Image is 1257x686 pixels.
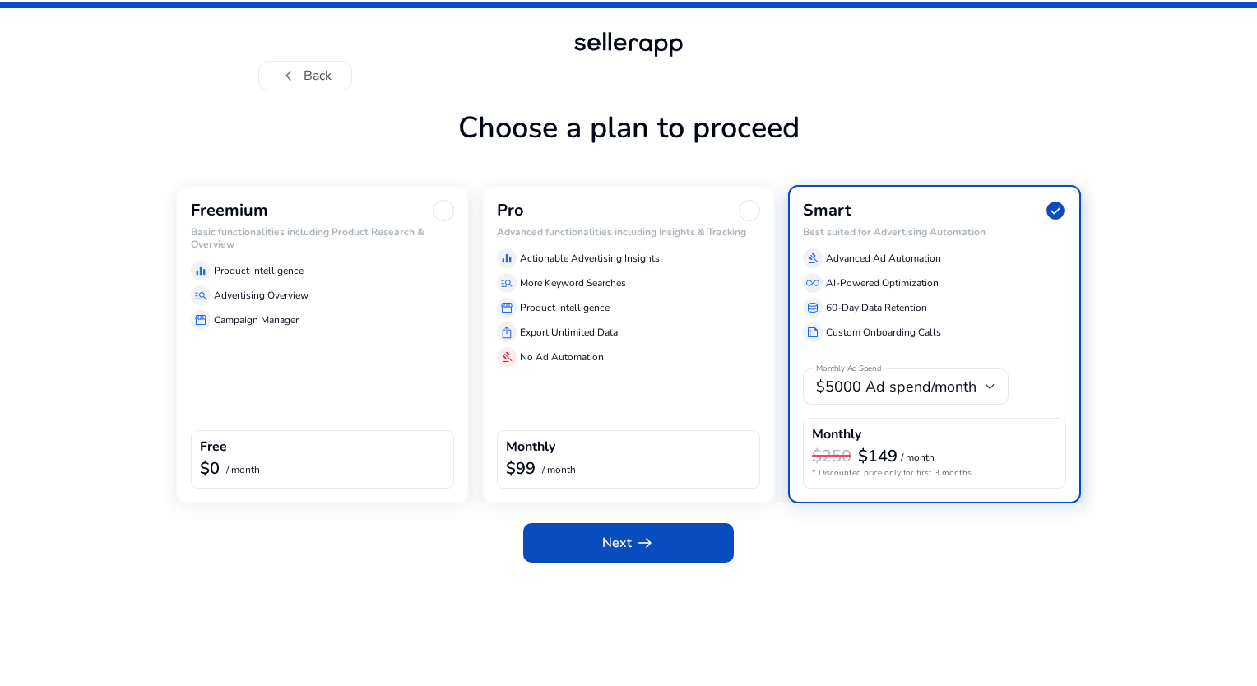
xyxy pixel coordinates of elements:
h4: Free [200,439,227,455]
span: all_inclusive [806,276,819,290]
span: chevron_left [279,66,299,86]
h1: Choose a plan to proceed [176,110,1081,185]
span: check_circle [1045,200,1066,221]
p: / month [542,465,576,475]
p: / month [226,465,260,475]
p: Advanced Ad Automation [826,251,941,266]
p: Export Unlimited Data [520,325,618,340]
span: manage_search [194,289,207,302]
p: Custom Onboarding Calls [826,325,941,340]
span: Next [602,533,655,553]
h6: Basic functionalities including Product Research & Overview [191,226,454,250]
span: equalizer [194,264,207,277]
span: summarize [806,326,819,339]
span: gavel [806,252,819,265]
span: $5000 Ad spend/month [816,377,976,396]
h3: Freemium [191,201,268,220]
p: Campaign Manager [214,313,299,327]
h4: Monthly [506,439,555,455]
span: arrow_right_alt [635,533,655,553]
h4: Monthly [812,427,861,443]
h6: Best suited for Advertising Automation [803,226,1066,238]
p: / month [901,452,935,463]
h3: Smart [803,201,851,220]
p: No Ad Automation [520,350,604,364]
p: * Discounted price only for first 3 months [812,467,1057,480]
span: database [806,301,819,314]
p: Advertising Overview [214,288,308,303]
h6: Advanced functionalities including Insights & Tracking [497,226,760,238]
p: 60-Day Data Retention [826,300,927,315]
h3: Pro [497,201,524,220]
p: Actionable Advertising Insights [520,251,660,266]
b: $149 [858,445,898,467]
button: Nextarrow_right_alt [523,523,734,563]
span: storefront [500,301,513,314]
mat-label: Monthly Ad Spend [816,364,881,375]
span: manage_search [500,276,513,290]
b: $0 [200,457,220,480]
b: $99 [506,457,536,480]
p: More Keyword Searches [520,276,626,290]
p: Product Intelligence [520,300,610,315]
span: gavel [500,350,513,364]
p: Product Intelligence [214,263,304,278]
span: storefront [194,313,207,327]
span: equalizer [500,252,513,265]
button: chevron_leftBack [258,61,352,90]
h3: $250 [812,447,851,466]
span: ios_share [500,326,513,339]
p: AI-Powered Optimization [826,276,939,290]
